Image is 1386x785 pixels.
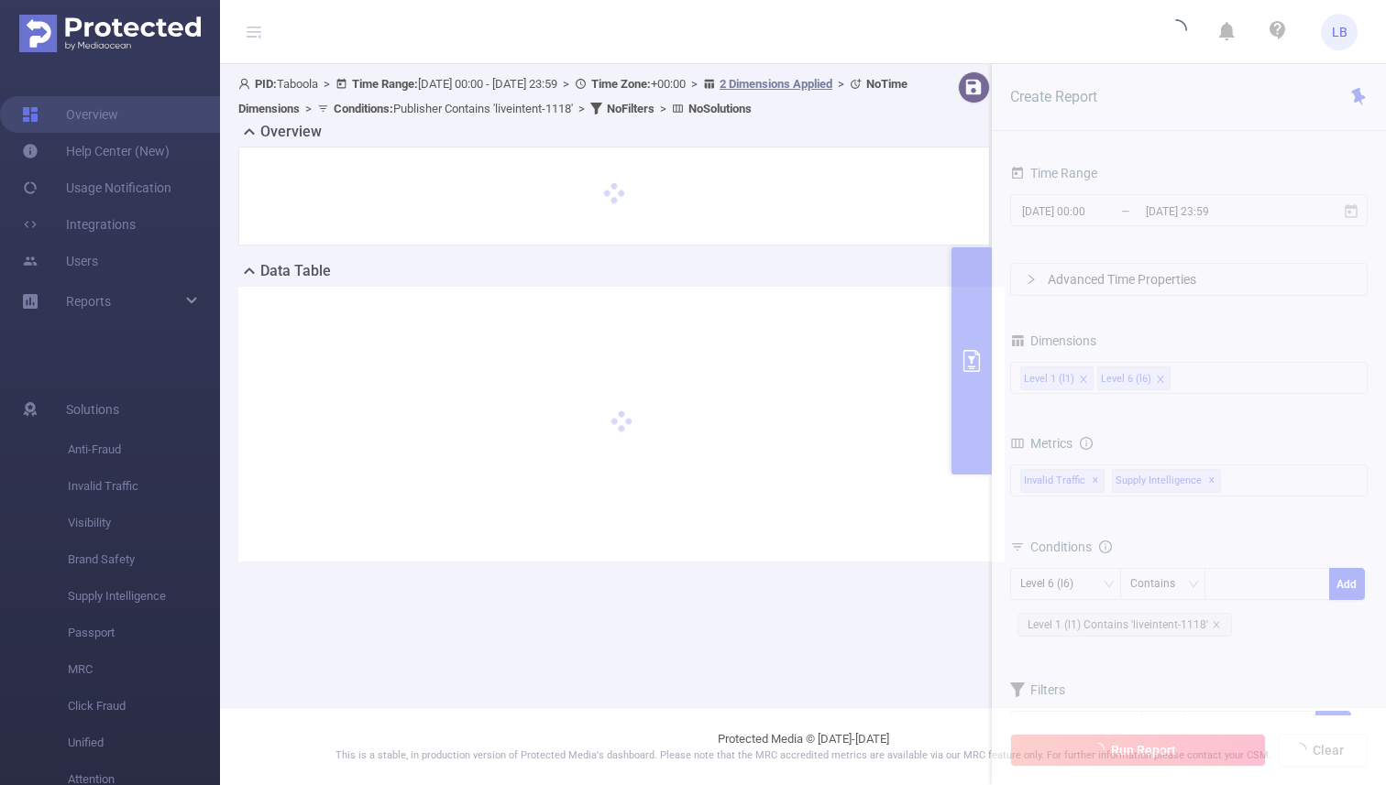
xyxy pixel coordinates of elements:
[238,78,255,90] i: icon: user
[220,707,1386,785] footer: Protected Media © [DATE]-[DATE]
[66,294,111,309] span: Reports
[557,77,575,91] span: >
[19,15,201,52] img: Protected Media
[1332,14,1347,50] span: LB
[255,77,277,91] b: PID:
[68,578,220,615] span: Supply Intelligence
[720,77,832,91] u: 2 Dimensions Applied
[22,133,170,169] a: Help Center (New)
[68,541,220,578] span: Brand Safety
[318,77,335,91] span: >
[66,391,119,428] span: Solutions
[22,206,136,243] a: Integrations
[68,615,220,651] span: Passport
[238,77,907,115] span: Taboola [DATE] 00:00 - [DATE] 23:59 +00:00
[607,102,654,115] b: No Filters
[591,77,651,91] b: Time Zone:
[300,102,317,115] span: >
[66,283,111,320] a: Reports
[68,725,220,761] span: Unified
[22,169,171,206] a: Usage Notification
[334,102,573,115] span: Publisher Contains 'liveintent-1118'
[68,431,220,468] span: Anti-Fraud
[832,77,850,91] span: >
[22,243,98,279] a: Users
[1165,19,1187,45] i: icon: loading
[686,77,703,91] span: >
[68,468,220,505] span: Invalid Traffic
[68,688,220,725] span: Click Fraud
[688,102,752,115] b: No Solutions
[68,505,220,541] span: Visibility
[352,77,418,91] b: Time Range:
[334,102,393,115] b: Conditions :
[22,96,118,133] a: Overview
[260,121,322,143] h2: Overview
[68,651,220,688] span: MRC
[573,102,590,115] span: >
[260,260,331,282] h2: Data Table
[266,748,1340,764] p: This is a stable, in production version of Protected Media's dashboard. Please note that the MRC ...
[654,102,672,115] span: >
